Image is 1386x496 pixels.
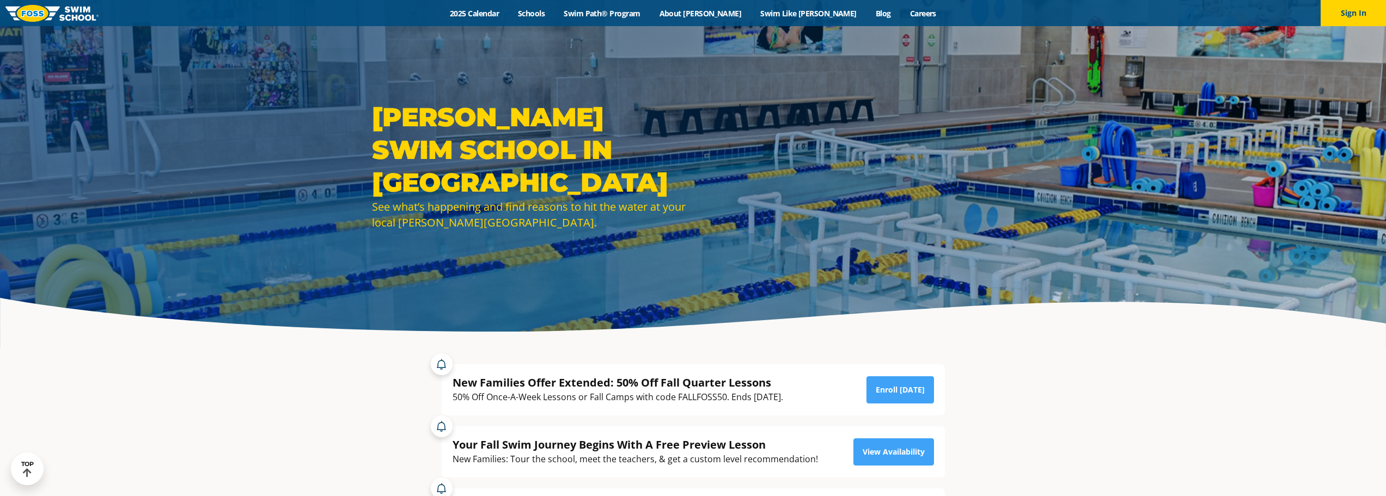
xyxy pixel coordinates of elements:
[509,8,554,19] a: Schools
[900,8,945,19] a: Careers
[866,376,934,403] a: Enroll [DATE]
[453,390,783,405] div: 50% Off Once-A-Week Lessons or Fall Camps with code FALLFOSS50. Ends [DATE].
[453,375,783,390] div: New Families Offer Extended: 50% Off Fall Quarter Lessons
[5,5,99,22] img: FOSS Swim School Logo
[650,8,751,19] a: About [PERSON_NAME]
[372,199,688,230] div: See what’s happening and find reasons to hit the water at your local [PERSON_NAME][GEOGRAPHIC_DATA].
[751,8,866,19] a: Swim Like [PERSON_NAME]
[372,101,688,199] h1: [PERSON_NAME] Swim School in [GEOGRAPHIC_DATA]
[453,437,818,452] div: Your Fall Swim Journey Begins With A Free Preview Lesson
[554,8,650,19] a: Swim Path® Program
[853,438,934,466] a: View Availability
[866,8,900,19] a: Blog
[453,452,818,467] div: New Families: Tour the school, meet the teachers, & get a custom level recommendation!
[441,8,509,19] a: 2025 Calendar
[21,461,34,477] div: TOP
